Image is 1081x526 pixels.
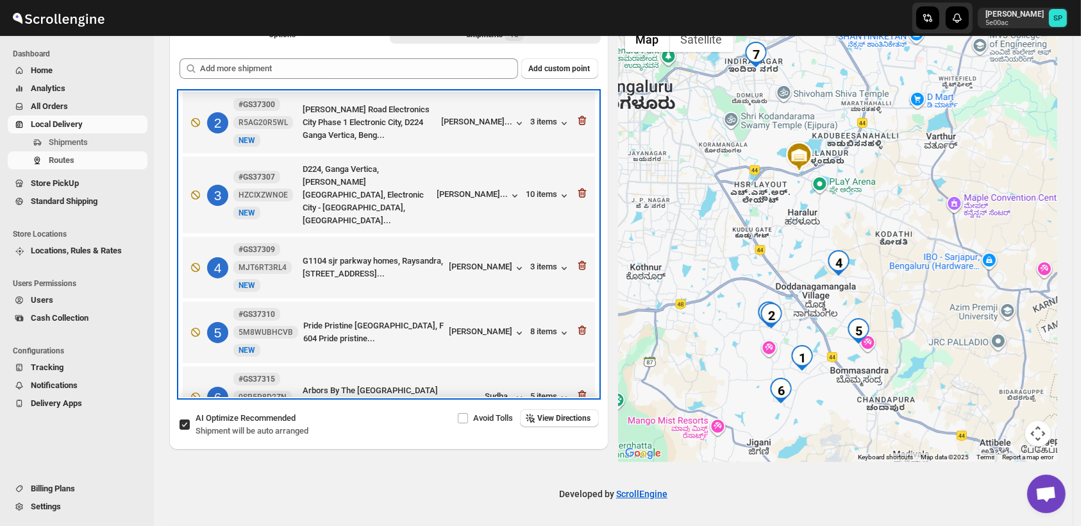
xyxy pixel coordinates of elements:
div: [PERSON_NAME] [449,262,526,275]
div: 5 [207,322,228,343]
p: 5e00ac [985,19,1044,27]
div: D224, Ganga Vertica, [PERSON_NAME][GEOGRAPHIC_DATA], Electronic City - [GEOGRAPHIC_DATA], [GEOGRA... [303,163,432,227]
span: Local Delivery [31,119,83,129]
span: 0SR5P8D2ZN [239,392,287,402]
div: 6 [207,387,228,408]
span: Users Permissions [13,278,147,289]
button: Routes [8,151,147,169]
div: 3 [756,301,782,327]
span: Cash Collection [31,313,88,323]
p: [PERSON_NAME] [985,9,1044,19]
button: 5 items [531,391,571,404]
span: Shipment will be auto arranged [196,426,308,436]
span: AI Optimize [196,413,296,423]
b: #GS37309 [239,245,275,254]
div: Sudha . [485,391,526,404]
span: NEW [239,346,255,355]
div: 5 [846,318,871,344]
div: 1 [789,345,815,371]
a: Report a map error [1002,454,1053,461]
button: 3 items [531,117,571,130]
button: Settings [8,498,147,516]
button: Cash Collection [8,309,147,327]
div: [PERSON_NAME]... [442,117,513,126]
span: Configurations [13,346,147,356]
div: 7 [743,42,769,67]
div: Arbors By The [GEOGRAPHIC_DATA][STREET_ADDRESS], Indi... [303,384,480,410]
button: Locations, Rules & Rates [8,242,147,260]
b: #GS37307 [239,173,275,182]
span: Standard Shipping [31,196,97,206]
div: 2 [207,112,228,133]
span: Shipments [49,137,88,147]
span: HZCIXZWNOE [239,190,288,200]
span: Avoid Tolls [474,413,514,423]
span: All Orders [31,101,68,111]
span: NEW [239,136,255,145]
span: Store PickUp [31,178,79,188]
b: #GS37310 [239,310,275,319]
button: Users [8,291,147,309]
span: Notifications [31,380,78,390]
div: Pride Pristine [GEOGRAPHIC_DATA], F 604 Pride pristine... [303,319,444,345]
span: NEW [239,281,255,290]
div: [PERSON_NAME] Road Electronics City Phase 1 Electronic City, D224 Ganga Vertica, Beng... [303,103,437,142]
button: All Orders [8,98,147,115]
div: G1104 sjr parkway homes, Raysandra, [STREET_ADDRESS]... [303,255,444,280]
span: View Directions [538,413,591,423]
span: Sulakshana Pundle [1049,9,1067,27]
button: Billing Plans [8,480,147,498]
span: MJT6RT3RL4 [239,262,287,273]
button: User menu [978,8,1068,28]
div: 3 [207,185,228,206]
button: 10 items [526,189,571,202]
span: Tracking [31,362,63,372]
button: 8 items [531,327,571,339]
a: Open this area in Google Maps (opens a new window) [622,445,664,462]
b: #GS37315 [239,375,275,384]
span: Store Locations [13,229,147,239]
span: Routes [49,155,74,165]
button: Notifications [8,377,147,394]
button: Map camera controls [1025,421,1051,446]
input: Add more shipment [200,58,518,79]
span: 5M8WUBHCVB [239,327,293,337]
button: Tracking [8,359,147,377]
button: 3 items [531,262,571,275]
p: Developed by [559,488,667,500]
button: Show street map [625,26,670,52]
div: 4 [207,257,228,278]
a: Terms (opens in new tab) [976,454,994,461]
a: ScrollEngine [616,489,667,499]
div: 4 [826,250,851,276]
span: Settings [31,502,61,511]
span: Billing Plans [31,484,75,493]
span: Add custom point [529,64,591,74]
span: R5AG20R5WL [239,117,288,128]
a: Open chat [1027,475,1066,513]
button: [PERSON_NAME] [449,327,526,339]
button: Shipments [8,133,147,151]
b: #GS37300 [239,100,275,109]
img: ScrollEngine [10,2,106,34]
span: Recommended [240,413,296,423]
button: [PERSON_NAME]... [442,117,526,130]
div: 2 [758,303,784,328]
button: Home [8,62,147,80]
span: Locations, Rules & Rates [31,246,122,255]
button: Add custom point [521,58,598,79]
span: Analytics [31,83,65,93]
button: [PERSON_NAME]... [437,189,521,202]
button: Show satellite imagery [670,26,733,52]
div: Selected Shipments [169,48,608,402]
button: Delivery Apps [8,394,147,412]
img: Google [622,445,664,462]
span: Delivery Apps [31,398,82,408]
text: SP [1053,14,1062,22]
